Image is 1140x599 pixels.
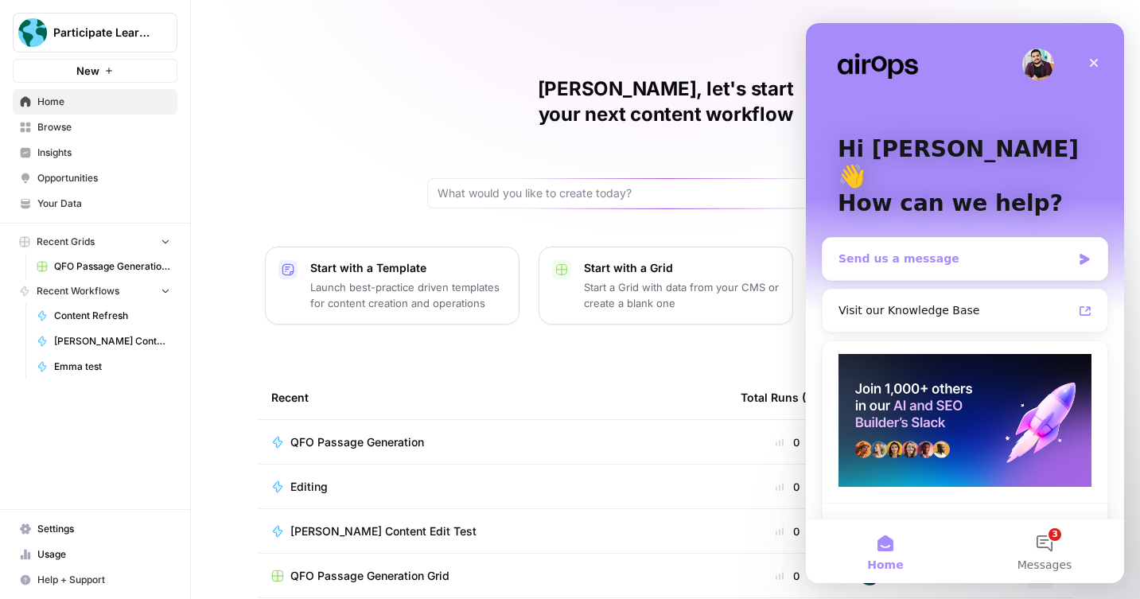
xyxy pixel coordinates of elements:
span: Insights [37,146,170,160]
span: Settings [37,522,170,536]
span: Emma test [54,360,170,374]
span: QFO Passage Generation [290,434,424,450]
iframe: Intercom live chat [806,23,1124,583]
span: Recent Grids [37,235,95,249]
a: QFO Passage Generation Grid [29,254,177,279]
a: Opportunities [13,165,177,191]
button: Start with a TemplateLaunch best-practice driven templates for content creation and operations [265,247,519,325]
button: Recent Workflows [13,279,177,303]
a: Browse [13,115,177,140]
a: Usage [13,542,177,567]
button: Start with a GridStart a Grid with data from your CMS or create a blank one [539,247,793,325]
span: [PERSON_NAME] Content Edit Test [54,334,170,348]
span: Editing [290,479,328,495]
div: 0 [741,568,835,584]
div: Total Runs (7d) [741,375,823,419]
input: What would you like to create today? [438,185,875,201]
p: Launch best-practice driven templates for content creation and operations [310,279,506,311]
span: Opportunities [37,171,170,185]
span: Your Data [37,196,170,211]
span: Help + Support [37,573,170,587]
span: New [76,63,99,79]
span: Content Refresh [54,309,170,323]
span: Usage [37,547,170,562]
div: 0 [741,479,835,495]
span: QFO Passage Generation Grid [290,568,449,584]
div: Recent [271,375,715,419]
a: Home [13,89,177,115]
span: Home [37,95,170,109]
span: [PERSON_NAME] Content Edit Test [290,523,477,539]
a: Emma test [29,354,177,379]
span: Participate Learning [53,25,150,41]
button: Help + Support [13,567,177,593]
a: QFO Passage Generation [271,434,715,450]
a: [PERSON_NAME] Content Edit Test [271,523,715,539]
button: Workspace: Participate Learning [13,13,177,53]
p: Start a Grid with data from your CMS or create a blank one [584,279,780,311]
h1: [PERSON_NAME], let's start your next content workflow [427,76,905,127]
button: New [13,59,177,83]
a: Content Refresh [29,303,177,329]
a: Insights [13,140,177,165]
a: [PERSON_NAME] Content Edit Test [29,329,177,354]
a: Your Data [13,191,177,216]
div: 0 [741,434,835,450]
button: Recent Grids [13,230,177,254]
a: Settings [13,516,177,542]
span: Recent Workflows [37,284,119,298]
span: Browse [37,120,170,134]
img: Participate Learning Logo [18,18,47,47]
p: Start with a Grid [584,260,780,276]
span: QFO Passage Generation Grid [54,259,170,274]
p: Start with a Template [310,260,506,276]
a: QFO Passage Generation Grid [271,568,715,584]
a: Editing [271,479,715,495]
div: 0 [741,523,835,539]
